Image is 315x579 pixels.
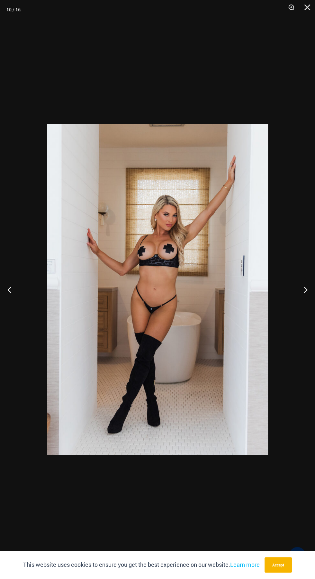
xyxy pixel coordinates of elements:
[6,5,21,14] div: 10 / 16
[265,557,292,573] button: Accept
[47,124,268,455] img: Nights Fall Silver Leopard 1036 Bra 6516 Micro 04
[23,560,260,570] p: This website uses cookies to ensure you get the best experience on our website.
[230,561,260,568] a: Learn more
[291,273,315,306] button: Next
